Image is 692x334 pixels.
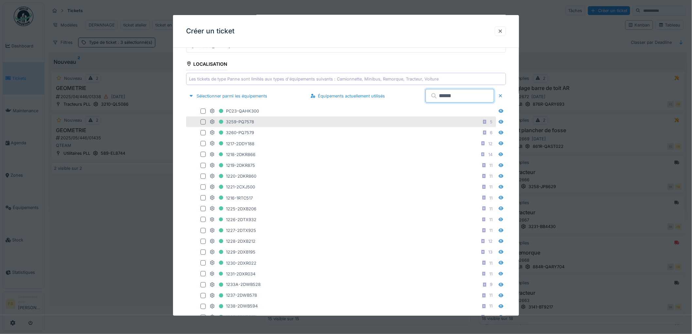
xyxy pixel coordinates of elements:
div: 1219-2DKR875 [210,161,255,169]
div: 1216-1RTC517 [210,194,253,202]
div: 11 [489,260,493,266]
div: 13 [488,249,493,255]
div: 11 [489,271,493,277]
div: 3260-PQ7579 [210,129,254,137]
div: 12 [488,238,493,244]
div: Les tickets de type Panne sont limités aux types d'équipements suivants : Camionnette, Minibus, R... [189,76,439,82]
div: 1218-2DKR866 [210,150,255,159]
div: 1225-2DXB206 [210,205,256,213]
div: 11 [489,173,493,179]
div: 1221-2CXJ500 [210,183,255,191]
div: 1238-2DWB594 [210,302,258,310]
div: 1229-2DXB195 [210,248,255,256]
div: 11 [489,217,493,223]
h3: Créer un ticket [186,27,234,35]
div: 1226-2DTX932 [210,216,256,224]
div: 1231-2DXR034 [210,270,255,278]
div: Équipements actuellement utilisés [308,92,388,100]
div: 3259-PQ7578 [210,118,254,126]
div: 1237-2DWB578 [210,291,257,300]
div: 1217-2DDY188 [210,140,254,148]
div: 1230-2DXR022 [210,259,256,267]
div: 1228-2DXB212 [210,237,255,245]
div: 11 [489,206,493,212]
div: Sélectionner parmi les équipements [186,92,270,100]
div: 13 [488,314,493,321]
div: 11 [489,162,493,168]
div: [PERSON_NAME] [189,42,233,49]
div: 5 [490,119,493,125]
div: 14 [488,151,493,158]
div: 11 [489,227,493,234]
div: 1239-2DXB218 [210,313,255,322]
div: PC23-QAHK300 [210,107,259,115]
div: 11 [489,303,493,309]
div: 11 [489,195,493,201]
div: Localisation [186,59,227,70]
div: 12 [488,141,493,147]
div: 1233A-2DWB528 [210,281,261,289]
div: 11 [489,184,493,190]
div: 6 [490,130,493,136]
div: 1220-2DKR860 [210,172,256,180]
div: 1227-2DTX925 [210,226,256,235]
div: 9 [490,282,493,288]
div: 11 [489,292,493,299]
